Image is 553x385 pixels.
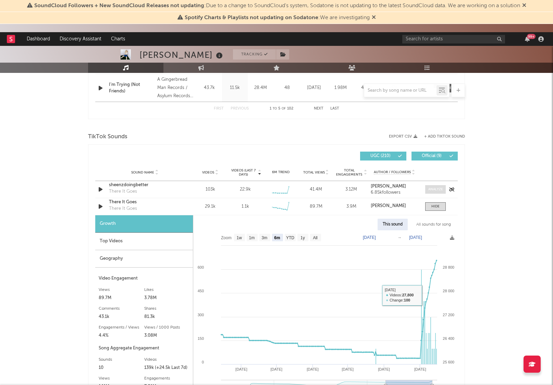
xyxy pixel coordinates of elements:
[414,367,426,371] text: [DATE]
[389,134,417,139] button: Export CSV
[144,364,190,372] div: 139k (+24.5k Last 7d)
[99,332,144,340] div: 4.4%
[99,294,144,302] div: 89.7M
[233,49,276,60] button: Tracking
[221,235,232,240] text: Zoom
[198,313,204,317] text: 300
[109,81,154,95] a: I’m Trying (Not Friends)
[237,235,242,240] text: 1w
[214,107,224,111] button: First
[303,170,325,175] span: Total Views
[109,188,137,195] div: There It Goes
[185,15,370,21] span: : We are investigating
[417,135,465,139] button: + Add TikTok Sound
[95,233,193,250] div: Top Videos
[300,203,332,210] div: 89.7M
[273,107,277,110] span: to
[198,265,204,269] text: 600
[274,235,280,240] text: 6m
[139,49,224,61] div: [PERSON_NAME]
[230,168,257,177] span: Videos (last 7 days)
[364,88,437,93] input: Search by song name or URL
[371,190,418,195] div: 6.85k followers
[372,15,376,21] span: Dismiss
[335,186,367,193] div: 3.12M
[109,182,181,189] a: sheenzdoingbetter
[378,219,408,230] div: This sound
[194,203,226,210] div: 29.1k
[144,313,190,321] div: 81.3k
[443,289,454,293] text: 28 000
[109,199,181,206] a: There It Goes
[314,107,323,111] button: Next
[131,170,154,175] span: Sound Name
[106,32,130,46] a: Charts
[231,107,249,111] button: Previous
[235,367,247,371] text: [DATE]
[300,235,305,240] text: 1y
[88,133,127,141] span: TikTok Sounds
[95,215,193,233] div: Growth
[411,219,456,230] div: All sounds for song
[34,3,520,9] span: : Due to a change to SoundCloud's system, Sodatone is not updating to the latest SoundCloud data....
[371,184,418,189] a: [PERSON_NAME]
[34,3,204,9] span: SoundCloud Followers + New SoundCloud Releases not updating
[402,35,505,43] input: Search for artists
[330,107,339,111] button: Last
[307,367,319,371] text: [DATE]
[99,274,189,283] div: Video Engagement
[443,265,454,269] text: 28 800
[374,170,411,175] span: Author / Followers
[378,367,390,371] text: [DATE]
[313,235,317,240] text: All
[99,286,144,294] div: Views
[371,204,418,208] a: [PERSON_NAME]
[185,15,318,21] span: Spotify Charts & Playlists not updating on Sodatone
[95,250,193,268] div: Geography
[363,235,376,240] text: [DATE]
[55,32,106,46] a: Discovery Assistant
[527,34,536,39] div: 99 +
[99,313,144,321] div: 43.1k
[144,323,190,332] div: Views / 1000 Posts
[144,305,190,313] div: Shares
[109,205,137,212] div: There It Goes
[365,154,396,158] span: UGC ( 210 )
[411,152,458,161] button: Official(9)
[144,374,190,383] div: Engagements
[443,313,454,317] text: 27 200
[22,32,55,46] a: Dashboard
[99,344,189,352] div: Song Aggregate Engagement
[144,294,190,302] div: 3.78M
[443,360,454,364] text: 25 600
[144,356,190,364] div: Videos
[198,289,204,293] text: 450
[99,374,144,383] div: Views
[397,235,402,240] text: →
[424,135,465,139] button: + Add TikTok Sound
[335,203,367,210] div: 3.9M
[262,235,268,240] text: 3m
[360,152,406,161] button: UGC(210)
[300,186,332,193] div: 41.4M
[286,235,294,240] text: YTD
[99,364,144,372] div: 10
[240,186,251,193] div: 22.9k
[198,336,204,341] text: 150
[416,154,447,158] span: Official ( 9 )
[409,235,422,240] text: [DATE]
[371,184,406,189] strong: [PERSON_NAME]
[99,305,144,313] div: Comments
[262,105,300,113] div: 1 5 102
[249,235,255,240] text: 1m
[242,203,249,210] div: 1.1k
[144,332,190,340] div: 3.08M
[522,3,526,9] span: Dismiss
[525,36,530,42] button: 99+
[202,170,214,175] span: Videos
[270,367,282,371] text: [DATE]
[144,286,190,294] div: Likes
